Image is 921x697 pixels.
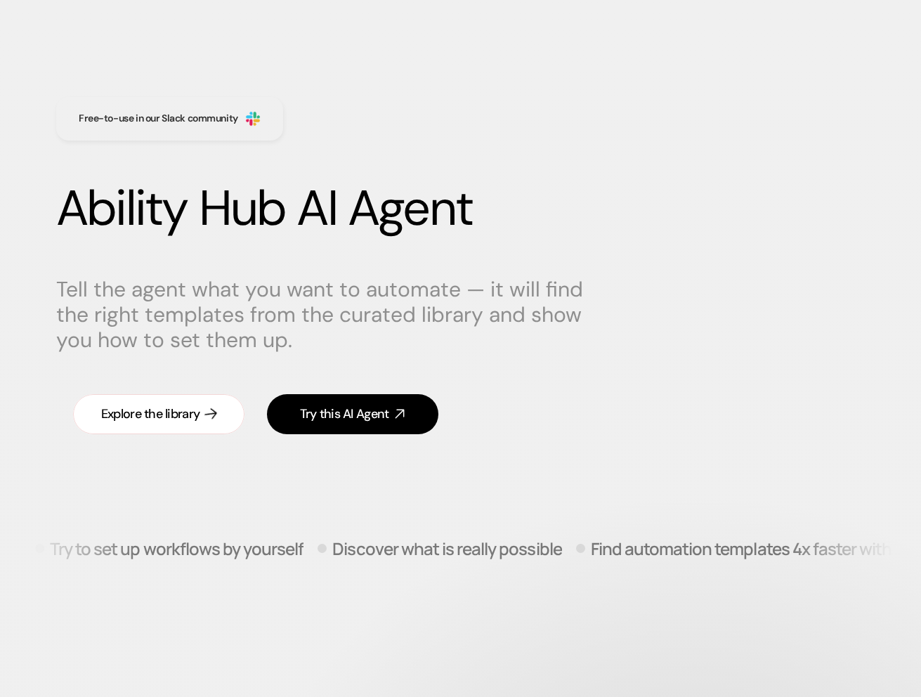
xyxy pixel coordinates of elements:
[101,405,200,423] div: Explore the library
[300,405,389,423] div: Try this AI Agent
[73,394,244,434] a: Explore the library
[56,277,590,353] p: Tell the agent what you want to automate — it will find the right templates from the curated libr...
[79,112,238,126] h3: Free-to-use in our Slack community
[49,540,303,556] p: Try to set up workflows by yourself
[56,179,865,238] h1: Ability Hub AI Agent
[332,540,561,556] p: Discover what is really possible
[267,394,438,434] a: Try this AI Agent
